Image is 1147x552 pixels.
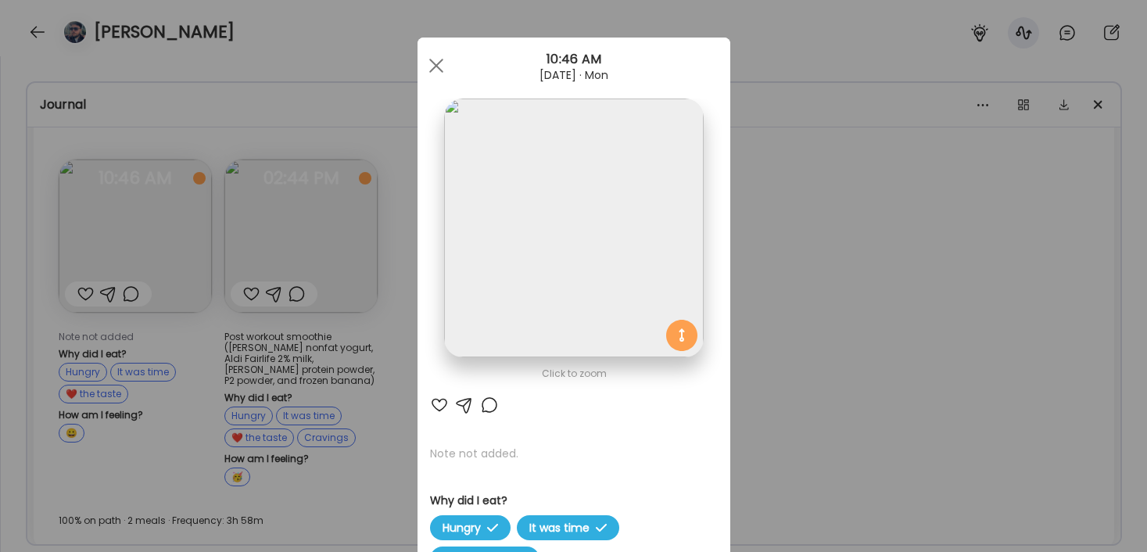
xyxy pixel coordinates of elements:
div: 10:46 AM [418,50,730,69]
div: [DATE] · Mon [418,69,730,81]
div: Click to zoom [430,364,718,383]
h3: Why did I eat? [430,493,718,509]
img: images%2FqfN6MOReJKbUSuDM5i6AZ6bwkYH2%2FvOmsLjjXpmLIFSKHYmLV%2FZZBZcIsTf9uYXInGW1Ek_1080 [444,99,703,357]
p: Note not added. [430,446,718,461]
span: Hungry [430,515,511,540]
span: It was time [517,515,619,540]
